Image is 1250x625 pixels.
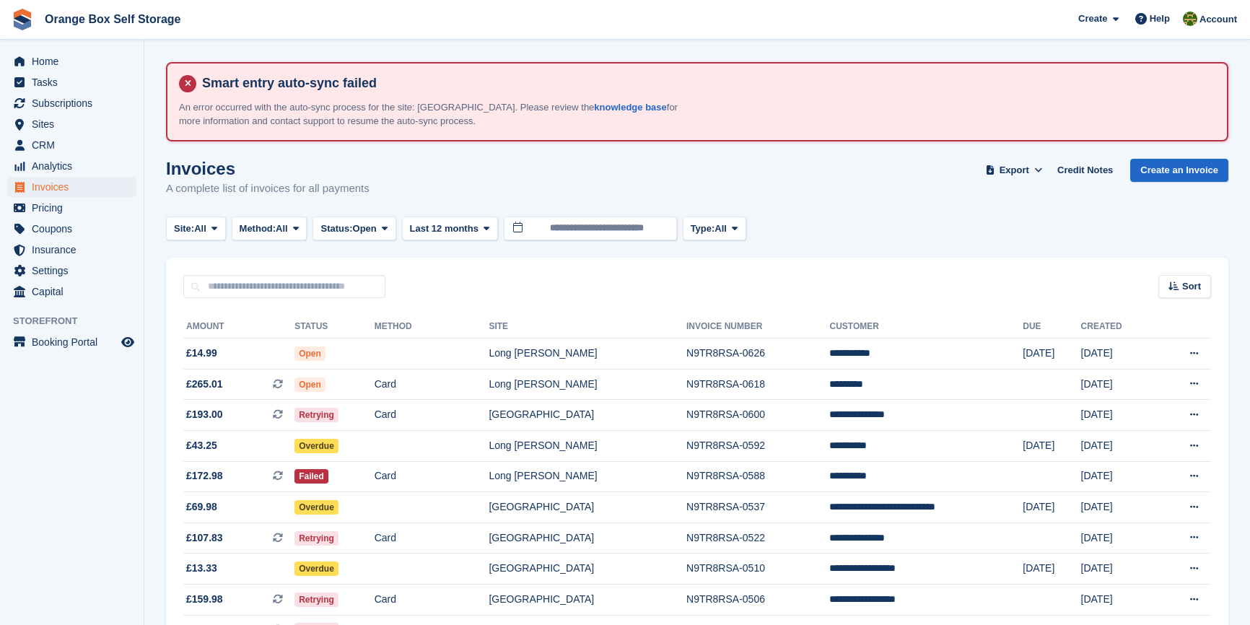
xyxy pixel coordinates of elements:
span: Retrying [294,531,338,546]
a: knowledge base [594,102,666,113]
span: Subscriptions [32,93,118,113]
button: Site: All [166,217,226,240]
span: Analytics [32,156,118,176]
img: stora-icon-8386f47178a22dfd0bd8f6a31ec36ba5ce8667c1dd55bd0f319d3a0aa187defe.svg [12,9,33,30]
a: menu [7,93,136,113]
td: N9TR8RSA-0626 [686,338,829,370]
th: Site [489,315,686,338]
img: Sarah [1183,12,1197,26]
span: Capital [32,281,118,302]
td: Card [375,461,489,492]
td: [DATE] [1023,430,1080,461]
td: Card [375,400,489,431]
span: Retrying [294,408,338,422]
span: £14.99 [186,346,217,361]
td: [DATE] [1023,338,1080,370]
td: [DATE] [1081,523,1156,554]
td: N9TR8RSA-0618 [686,369,829,400]
td: [DATE] [1081,369,1156,400]
button: Status: Open [312,217,395,240]
span: Failed [294,469,328,484]
td: Card [375,584,489,615]
td: [GEOGRAPHIC_DATA] [489,523,686,554]
td: N9TR8RSA-0510 [686,554,829,585]
td: [DATE] [1081,430,1156,461]
a: menu [7,72,136,92]
span: CRM [32,135,118,155]
td: Card [375,523,489,554]
td: N9TR8RSA-0537 [686,492,829,523]
span: Last 12 months [410,222,478,236]
th: Amount [183,315,294,338]
a: Orange Box Self Storage [39,7,187,31]
span: £43.25 [186,438,217,453]
td: Card [375,369,489,400]
td: [DATE] [1081,554,1156,585]
span: Storefront [13,314,144,328]
td: [DATE] [1081,338,1156,370]
span: Overdue [294,500,338,515]
span: £159.98 [186,592,223,607]
span: Coupons [32,219,118,239]
span: Help [1150,12,1170,26]
span: Invoices [32,177,118,197]
a: menu [7,156,136,176]
td: N9TR8RSA-0522 [686,523,829,554]
span: Type: [691,222,715,236]
span: £193.00 [186,407,223,422]
td: [DATE] [1023,554,1080,585]
th: Customer [829,315,1023,338]
button: Method: All [232,217,307,240]
a: Preview store [119,333,136,351]
span: All [276,222,288,236]
td: Long [PERSON_NAME] [489,461,686,492]
h1: Invoices [166,159,370,178]
span: Open [294,346,325,361]
span: £69.98 [186,499,217,515]
span: Site: [174,222,194,236]
a: menu [7,51,136,71]
td: [GEOGRAPHIC_DATA] [489,554,686,585]
span: £265.01 [186,377,223,392]
span: Retrying [294,593,338,607]
span: Sites [32,114,118,134]
span: Export [1000,163,1029,178]
td: [GEOGRAPHIC_DATA] [489,400,686,431]
td: [DATE] [1081,400,1156,431]
td: Long [PERSON_NAME] [489,369,686,400]
span: All [194,222,206,236]
span: Account [1199,12,1237,27]
button: Export [982,159,1046,183]
span: Tasks [32,72,118,92]
a: menu [7,177,136,197]
span: Pricing [32,198,118,218]
span: Overdue [294,561,338,576]
td: Long [PERSON_NAME] [489,430,686,461]
span: Overdue [294,439,338,453]
h4: Smart entry auto-sync failed [196,75,1215,92]
a: menu [7,240,136,260]
button: Type: All [683,217,746,240]
a: Create an Invoice [1130,159,1228,183]
span: £107.83 [186,530,223,546]
td: [DATE] [1081,584,1156,615]
td: [DATE] [1081,461,1156,492]
td: N9TR8RSA-0592 [686,430,829,461]
th: Status [294,315,375,338]
td: N9TR8RSA-0588 [686,461,829,492]
a: menu [7,281,136,302]
td: Long [PERSON_NAME] [489,338,686,370]
a: menu [7,261,136,281]
td: [DATE] [1081,492,1156,523]
span: All [714,222,727,236]
td: [GEOGRAPHIC_DATA] [489,584,686,615]
span: £13.33 [186,561,217,576]
span: Status: [320,222,352,236]
a: Credit Notes [1052,159,1119,183]
td: [GEOGRAPHIC_DATA] [489,492,686,523]
th: Created [1081,315,1156,338]
p: An error occurred with the auto-sync process for the site: [GEOGRAPHIC_DATA]. Please review the f... [179,100,684,128]
a: menu [7,198,136,218]
span: Settings [32,261,118,281]
td: N9TR8RSA-0506 [686,584,829,615]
